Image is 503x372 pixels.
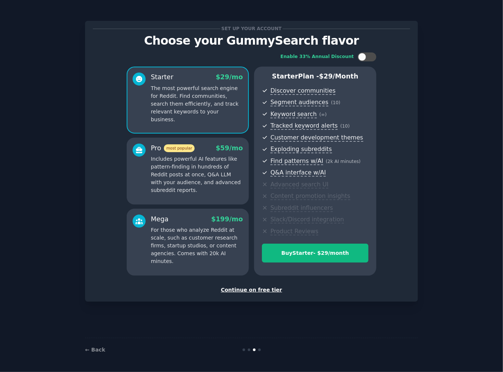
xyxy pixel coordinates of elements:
[262,244,369,263] button: BuyStarter- $29/month
[270,145,332,153] span: Exploding subreddits
[270,122,338,130] span: Tracked keyword alerts
[262,72,369,81] p: Starter Plan -
[270,204,333,212] span: Subreddit influencers
[270,192,350,200] span: Content promotion insights
[151,84,243,124] p: The most powerful search engine for Reddit. Find communities, search them efficiently, and track ...
[85,347,105,353] a: ← Back
[211,215,243,223] span: $ 199 /mo
[216,144,243,152] span: $ 59 /mo
[270,157,323,165] span: Find patterns w/AI
[151,155,243,194] p: Includes powerful AI features like pattern-finding in hundreds of Reddit posts at once, Q&A LLM w...
[151,144,195,153] div: Pro
[220,25,283,33] span: Set up your account
[270,99,328,106] span: Segment audiences
[270,216,344,224] span: Slack/Discord integration
[270,169,326,177] span: Q&A interface w/AI
[151,215,169,224] div: Mega
[319,73,358,80] span: $ 29 /month
[270,181,328,189] span: Advanced search UI
[331,100,340,105] span: ( 10 )
[164,144,195,152] span: most popular
[319,112,327,117] span: ( ∞ )
[340,124,350,129] span: ( 10 )
[270,228,318,235] span: Product Reviews
[270,134,363,142] span: Customer development themes
[326,159,361,164] span: ( 2k AI minutes )
[280,54,354,60] div: Enable 33% Annual Discount
[151,73,173,82] div: Starter
[93,286,410,294] div: Continue on free tier
[262,249,368,257] div: Buy Starter - $ 29 /month
[216,73,243,81] span: $ 29 /mo
[151,226,243,265] p: For those who analyze Reddit at scale, such as customer research firms, startup studios, or conte...
[93,34,410,47] p: Choose your GummySearch flavor
[270,110,317,118] span: Keyword search
[270,87,335,95] span: Discover communities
